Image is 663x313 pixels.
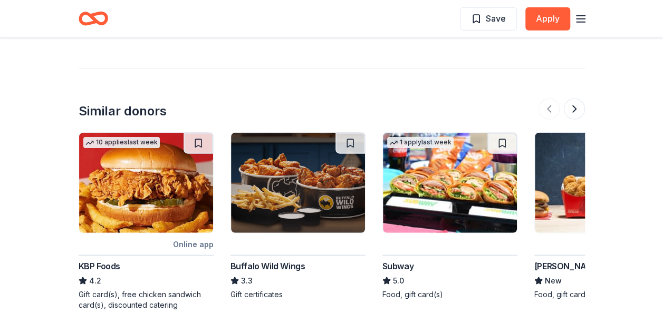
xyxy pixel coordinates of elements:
div: Online app [173,238,214,251]
a: Image for KBP Foods10 applieslast weekOnline appKBP Foods4.2Gift card(s), free chicken sandwich c... [79,132,214,310]
div: Gift card(s), free chicken sandwich card(s), discounted catering [79,289,214,310]
div: Subway [382,260,414,272]
img: Image for KBP Foods [79,133,213,233]
button: Save [460,7,517,31]
div: Similar donors [79,103,167,120]
div: Gift certificates [230,289,366,300]
span: 5.0 [393,275,404,287]
div: 10 applies last week [83,137,160,148]
img: Image for Buffalo Wild Wings [231,133,365,233]
div: Buffalo Wild Wings [230,260,305,272]
span: New [545,275,562,287]
a: Image for Buffalo Wild WingsBuffalo Wild Wings3.3Gift certificates [230,132,366,300]
div: Food, gift card(s) [382,289,517,300]
div: [PERSON_NAME]'s [534,260,609,272]
img: Image for Subway [383,133,517,233]
a: Image for Subway1 applylast weekSubway5.0Food, gift card(s) [382,132,517,300]
button: Apply [525,7,570,31]
div: 1 apply last week [387,137,454,148]
span: 4.2 [89,275,101,287]
a: Home [79,6,108,31]
span: Save [486,12,506,25]
div: KBP Foods [79,260,120,272]
span: 3.3 [241,275,253,287]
